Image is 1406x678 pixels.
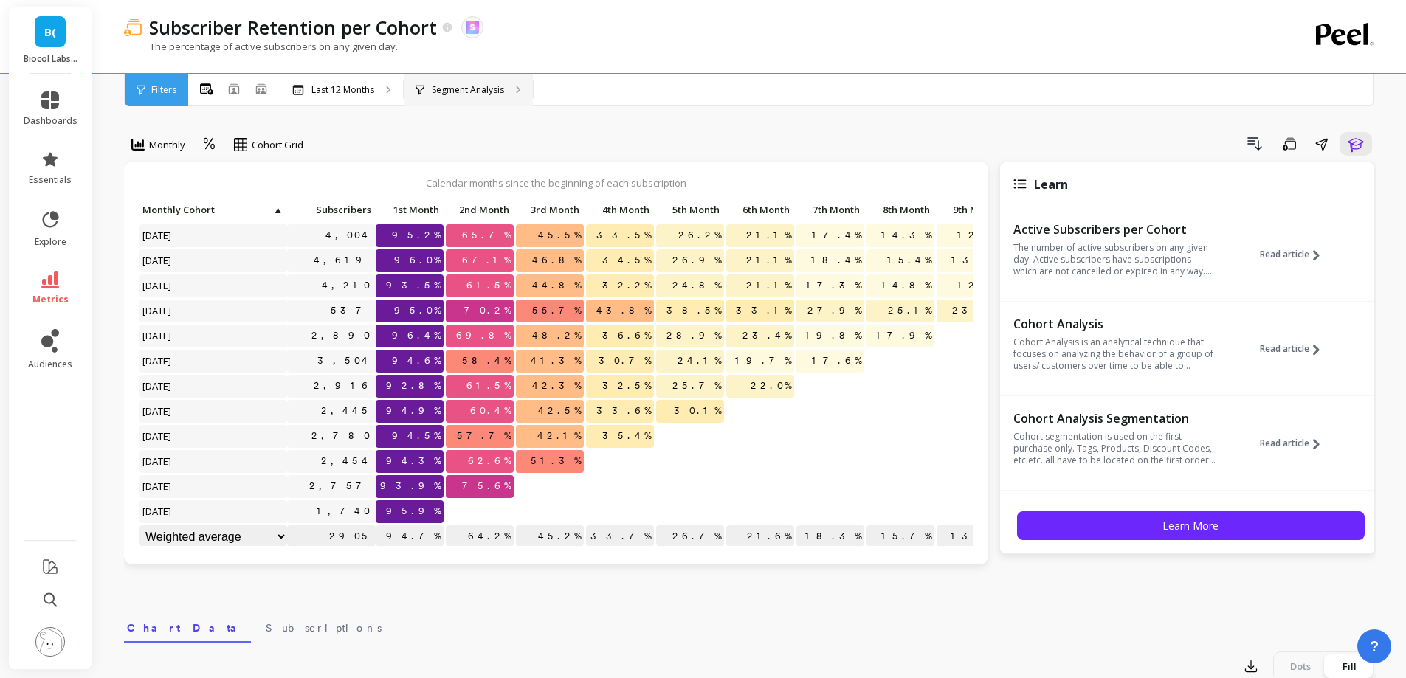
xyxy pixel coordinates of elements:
[328,300,376,322] a: 537
[311,249,376,271] a: 4,619
[139,249,176,271] span: [DATE]
[659,204,720,215] span: 5th Month
[139,300,176,322] span: [DATE]
[809,224,864,246] span: 17.4%
[796,199,864,220] p: 7th Month
[515,199,585,222] div: Toggle SortBy
[149,15,437,40] p: Subscriber Retention per Cohort
[729,204,790,215] span: 6th Month
[139,199,209,222] div: Toggle SortBy
[314,500,376,522] a: 1,740
[656,525,724,547] p: 26.7%
[937,525,1004,547] p: 13.1%
[1013,316,1216,331] p: Cohort Analysis
[446,199,514,220] p: 2nd Month
[529,300,584,322] span: 55.7%
[151,84,176,96] span: Filters
[24,53,77,65] p: Biocol Labs (US)
[528,450,584,472] span: 51.3%
[599,249,654,271] span: 34.5%
[139,425,176,447] span: [DATE]
[306,475,376,497] a: 2,757
[389,224,444,246] span: 95.2%
[318,450,376,472] a: 2,454
[585,199,655,222] div: Toggle SortBy
[44,24,56,41] span: B(
[459,249,514,271] span: 67.1%
[948,249,1004,271] span: 13.2%
[671,400,724,422] span: 30.1%
[453,325,514,347] span: 69.8%
[459,350,514,372] span: 58.4%
[389,350,444,372] span: 94.6%
[669,274,724,297] span: 24.8%
[593,400,654,422] span: 33.6%
[949,300,1004,322] span: 23.1%
[142,204,272,215] span: Monthly Cohort
[796,525,864,547] p: 18.3%
[290,204,371,215] span: Subscribers
[139,176,973,190] p: Calendar months since the beginning of each subscription
[1013,431,1216,466] p: Cohort segmentation is used on the first purchase only. Tags, Products, Discount Codes, etc.etc. ...
[377,475,444,497] span: 93.9%
[1260,249,1309,260] span: Read article
[464,375,514,397] span: 61.5%
[32,294,69,305] span: metrics
[937,199,1004,220] p: 9th Month
[127,620,248,635] span: Chart Data
[529,249,584,271] span: 46.8%
[139,325,176,347] span: [DATE]
[311,84,374,96] p: Last 12 Months
[866,525,934,547] p: 15.7%
[599,325,654,347] span: 36.6%
[529,375,584,397] span: 42.3%
[139,199,287,220] p: Monthly Cohort
[743,249,794,271] span: 21.1%
[1260,221,1331,288] button: Read article
[593,224,654,246] span: 33.5%
[139,475,176,497] span: [DATE]
[1013,242,1216,277] p: The number of active subscribers on any given day. Active subscribers have subscriptions which ar...
[389,425,444,447] span: 94.5%
[149,138,185,152] span: Monthly
[878,224,934,246] span: 14.3%
[869,204,930,215] span: 8th Month
[1260,343,1309,355] span: Read article
[535,224,584,246] span: 45.5%
[599,274,654,297] span: 32.2%
[802,325,864,347] span: 19.8%
[733,300,794,322] span: 33.1%
[799,204,860,215] span: 7th Month
[954,224,1004,246] span: 12.2%
[586,199,654,220] p: 4th Month
[593,300,654,322] span: 43.8%
[124,40,398,53] p: The percentage of active subscribers on any given day.
[464,274,514,297] span: 61.5%
[454,425,514,447] span: 57.7%
[376,525,444,547] p: 94.7%
[1325,654,1374,678] div: Fill
[389,325,444,347] span: 96.4%
[311,375,376,397] a: 2,916
[866,199,936,222] div: Toggle SortBy
[252,138,303,152] span: Cohort Grid
[1013,336,1216,372] p: Cohort Analysis is an analytical technique that focuses on analyzing the behavior of a group of u...
[599,425,654,447] span: 35.4%
[309,425,376,447] a: 2,780
[804,300,864,322] span: 27.9%
[449,204,509,215] span: 2nd Month
[743,274,794,297] span: 21.1%
[748,375,794,397] span: 22.0%
[796,199,866,222] div: Toggle SortBy
[309,325,376,347] a: 2,890
[1013,411,1216,426] p: Cohort Analysis Segmentation
[318,400,376,422] a: 2,445
[586,525,654,547] p: 33.7%
[466,21,479,34] img: api.skio.svg
[139,375,176,397] span: [DATE]
[266,620,382,635] span: Subscriptions
[1162,519,1219,533] span: Learn More
[655,199,726,222] div: Toggle SortBy
[809,350,864,372] span: 17.6%
[664,325,724,347] span: 28.9%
